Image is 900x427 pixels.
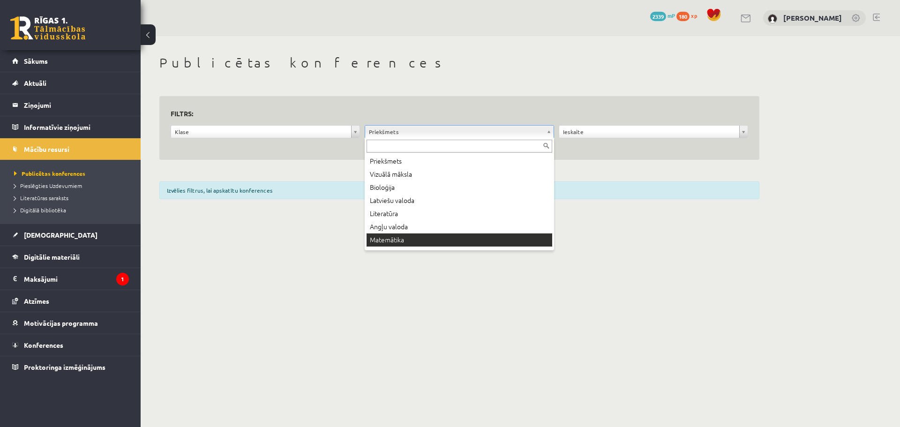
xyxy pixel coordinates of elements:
[367,168,552,181] div: Vizuālā māksla
[367,155,552,168] div: Priekšmets
[367,233,552,247] div: Matemātika
[367,207,552,220] div: Literatūra
[367,247,552,260] div: Latvijas un pasaules vēsture
[367,194,552,207] div: Latviešu valoda
[367,220,552,233] div: Angļu valoda
[367,181,552,194] div: Bioloģija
